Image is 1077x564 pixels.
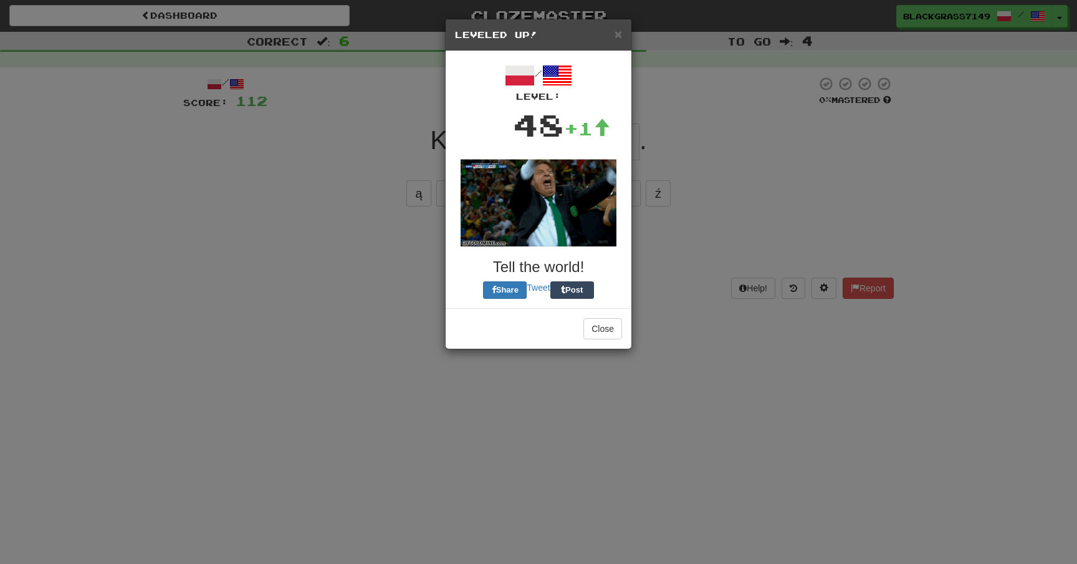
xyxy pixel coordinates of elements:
a: Tweet [527,283,550,293]
div: / [455,61,622,103]
img: soccer-coach-305de1daf777ce53eb89c6f6bc29008043040bc4dbfb934f710cb4871828419f.gif [461,159,616,246]
button: Post [550,281,594,299]
div: Level: [455,90,622,103]
div: 48 [513,103,564,147]
button: Share [483,281,527,299]
h5: Leveled Up! [455,29,622,41]
span: × [615,27,622,41]
div: +1 [564,116,610,141]
h3: Tell the world! [455,259,622,275]
button: Close [583,318,622,339]
button: Close [615,27,622,41]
